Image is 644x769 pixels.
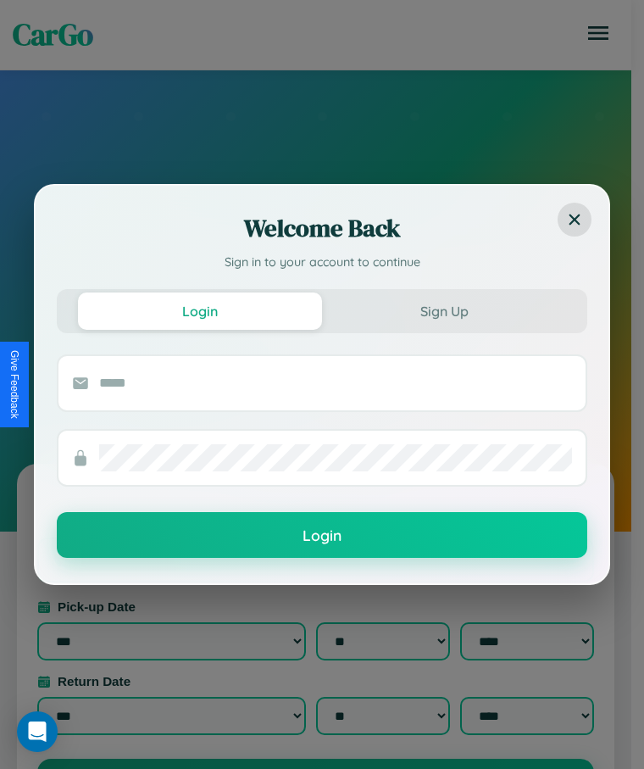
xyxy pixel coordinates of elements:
button: Login [57,512,587,558]
button: Login [78,293,322,330]
div: Open Intercom Messenger [17,711,58,752]
p: Sign in to your account to continue [57,254,587,272]
button: Sign Up [322,293,566,330]
h2: Welcome Back [57,211,587,245]
div: Give Feedback [8,350,20,419]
